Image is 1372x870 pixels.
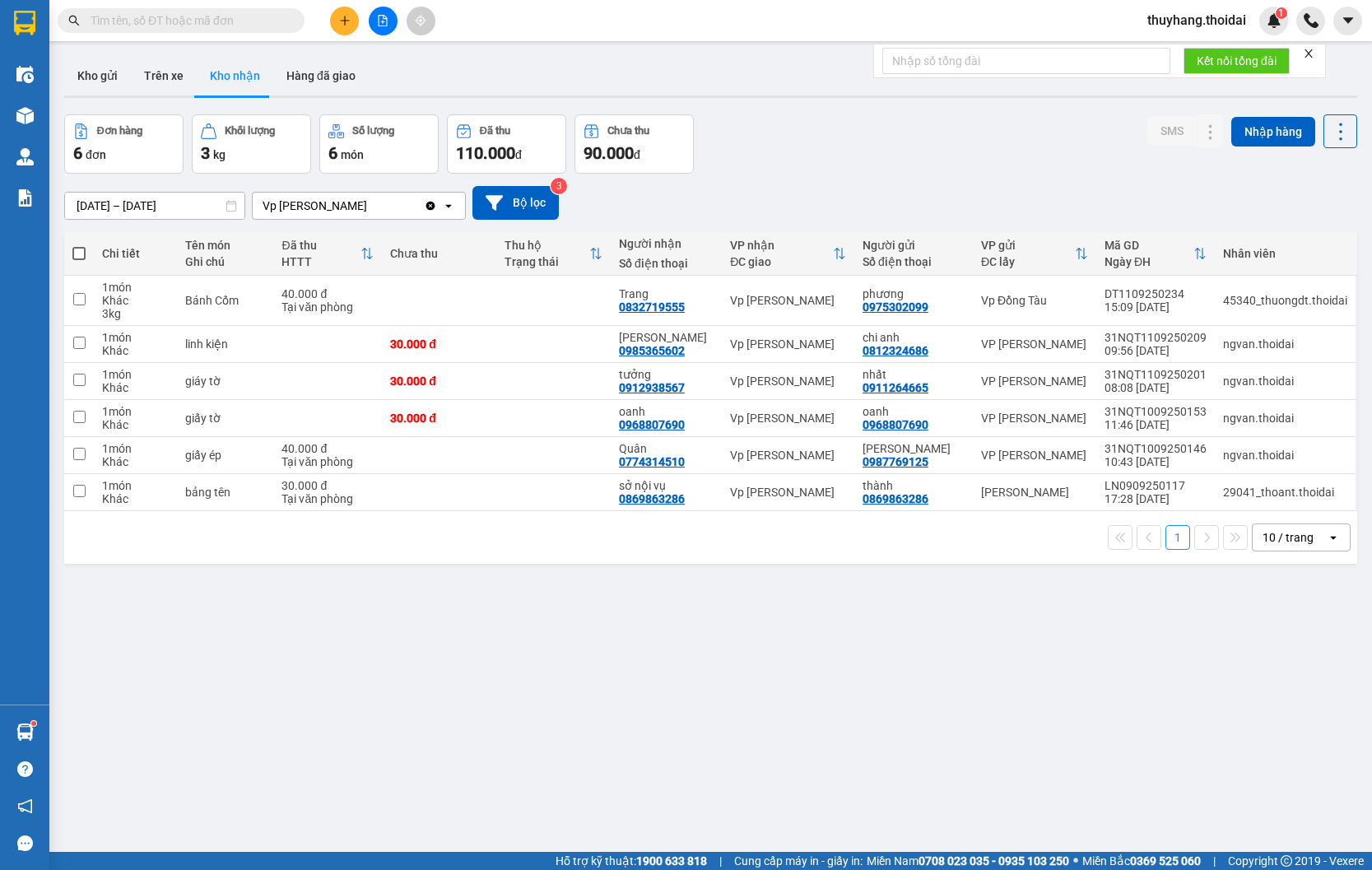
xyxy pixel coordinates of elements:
[102,307,169,320] div: 3 kg
[17,798,33,814] span: notification
[17,835,33,851] span: message
[619,368,714,381] div: tưởng
[1263,529,1314,546] div: 10 / trang
[1267,13,1281,28] img: icon-new-feature
[1105,492,1207,505] div: 17:28 [DATE]
[1327,531,1340,544] svg: open
[1082,852,1201,870] span: Miền Bắc
[281,492,374,505] div: Tại văn phòng
[273,232,382,276] th: Toggle SortBy
[1281,855,1292,867] span: copyright
[1105,442,1207,455] div: 31NQT1009250146
[390,247,488,260] div: Chưa thu
[619,479,714,492] div: sở nội vụ
[330,7,359,35] button: plus
[981,255,1075,268] div: ĐC lấy
[863,368,965,381] div: nhất
[1333,7,1362,35] button: caret-down
[102,479,169,492] div: 1 món
[192,114,311,174] button: Khối lượng3kg
[16,107,34,124] img: warehouse-icon
[981,239,1075,252] div: VP gửi
[863,344,928,357] div: 0812324686
[551,178,567,194] sup: 3
[919,854,1069,868] strong: 0708 023 035 - 0935 103 250
[730,337,846,351] div: Vp [PERSON_NAME]
[102,405,169,418] div: 1 món
[281,255,360,268] div: HTTT
[863,455,928,468] div: 0987769125
[102,418,169,431] div: Khác
[281,455,374,468] div: Tại văn phòng
[1341,13,1356,28] span: caret-down
[496,232,611,276] th: Toggle SortBy
[636,854,707,868] strong: 1900 633 818
[16,189,34,207] img: solution-icon
[863,418,928,431] div: 0968807690
[102,281,169,294] div: 1 món
[377,15,388,26] span: file-add
[102,294,169,307] div: Khác
[263,198,367,214] div: Vp [PERSON_NAME]
[185,486,265,499] div: bảng tên
[1223,294,1347,307] div: 45340_thuongdt.thoidai
[424,199,437,212] svg: Clear value
[863,255,965,268] div: Số điện thoại
[16,148,34,165] img: warehouse-icon
[863,300,928,314] div: 0975302099
[730,375,846,388] div: Vp [PERSON_NAME]
[1130,854,1201,868] strong: 0369 525 060
[556,852,707,870] span: Hỗ trợ kỹ thuật:
[442,199,455,212] svg: open
[1184,48,1290,74] button: Kết nối tổng đài
[1105,368,1207,381] div: 31NQT1109250201
[619,455,685,468] div: 0774314510
[574,114,694,174] button: Chưa thu90.000đ
[730,255,833,268] div: ĐC giao
[213,148,226,161] span: kg
[1147,116,1197,146] button: SMS
[722,232,854,276] th: Toggle SortBy
[730,239,833,252] div: VP nhận
[16,723,34,741] img: warehouse-icon
[17,761,33,777] span: question-circle
[185,255,265,268] div: Ghi chú
[197,56,273,95] button: Kho nhận
[86,148,106,161] span: đơn
[352,125,394,137] div: Số lượng
[102,455,169,468] div: Khác
[619,381,685,394] div: 0912938567
[584,143,634,163] span: 90.000
[281,287,374,300] div: 40.000 đ
[415,15,426,26] span: aim
[607,125,649,137] div: Chưa thu
[1105,418,1207,431] div: 11:46 [DATE]
[225,125,275,137] div: Khối lượng
[185,412,265,425] div: giấy tờ
[102,331,169,344] div: 1 món
[1276,7,1287,19] sup: 1
[505,255,589,268] div: Trạng thái
[185,375,265,388] div: giáy tờ
[1105,287,1207,300] div: DT1109250234
[863,331,965,344] div: chi anh
[102,492,169,505] div: Khác
[281,239,360,252] div: Đã thu
[1105,300,1207,314] div: 15:09 [DATE]
[273,56,369,95] button: Hàng đã giao
[65,193,244,219] input: Select a date range.
[1134,10,1259,30] span: thuyhang.thoidai
[863,381,928,394] div: 0911264665
[1105,344,1207,357] div: 09:56 [DATE]
[64,114,184,174] button: Đơn hàng6đơn
[480,125,510,137] div: Đã thu
[1303,48,1314,59] span: close
[1165,525,1190,550] button: 1
[981,412,1088,425] div: VP [PERSON_NAME]
[1223,486,1347,499] div: 29041_thoant.thoidai
[1105,255,1193,268] div: Ngày ĐH
[472,186,559,220] button: Bộ lọc
[73,143,82,163] span: 6
[1105,239,1193,252] div: Mã GD
[407,7,435,35] button: aim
